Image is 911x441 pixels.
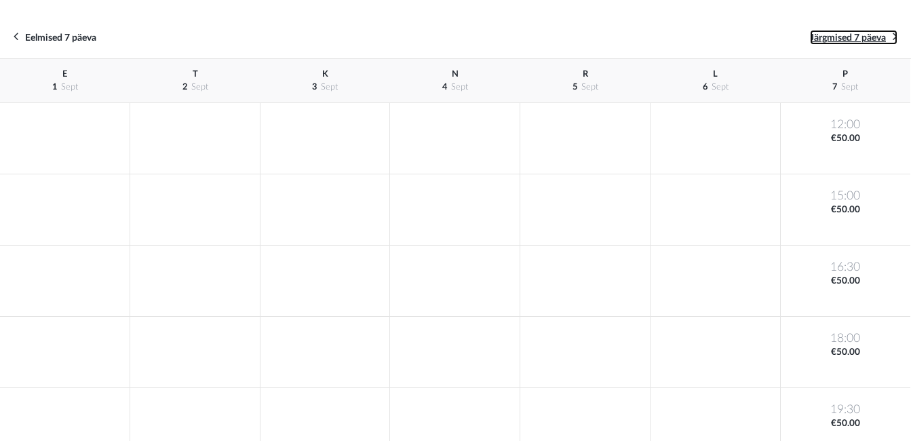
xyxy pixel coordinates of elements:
span: 4 [442,83,447,91]
span: sept [841,83,858,91]
span: 16:30 [783,259,908,275]
span: 6 [703,83,708,91]
span: sept [191,83,208,91]
span: 1 [52,83,57,91]
span: Järgmised 7 päeva [810,33,886,43]
span: 5 [573,83,577,91]
span: E [62,70,67,78]
span: sept [712,83,729,91]
span: L [713,70,718,78]
span: Eelmised 7 päeva [25,33,96,43]
span: 18:00 [783,330,908,346]
span: K [322,70,328,78]
span: sept [321,83,338,91]
span: 12:00 [783,117,908,132]
span: 15:00 [783,188,908,204]
span: 19:30 [783,402,908,417]
span: €50.00 [783,417,908,430]
span: €50.00 [783,346,908,359]
span: R [583,70,588,78]
span: sept [451,83,468,91]
span: T [193,70,198,78]
span: 7 [832,83,837,91]
span: €50.00 [783,275,908,288]
span: sept [61,83,78,91]
span: 3 [312,83,317,91]
span: €50.00 [783,204,908,216]
span: €50.00 [783,132,908,145]
span: sept [581,83,598,91]
a: Järgmised 7 päeva [810,30,897,45]
span: 2 [182,83,187,91]
span: P [842,70,848,78]
span: N [452,70,459,78]
a: Eelmised 7 päeva [14,30,96,45]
